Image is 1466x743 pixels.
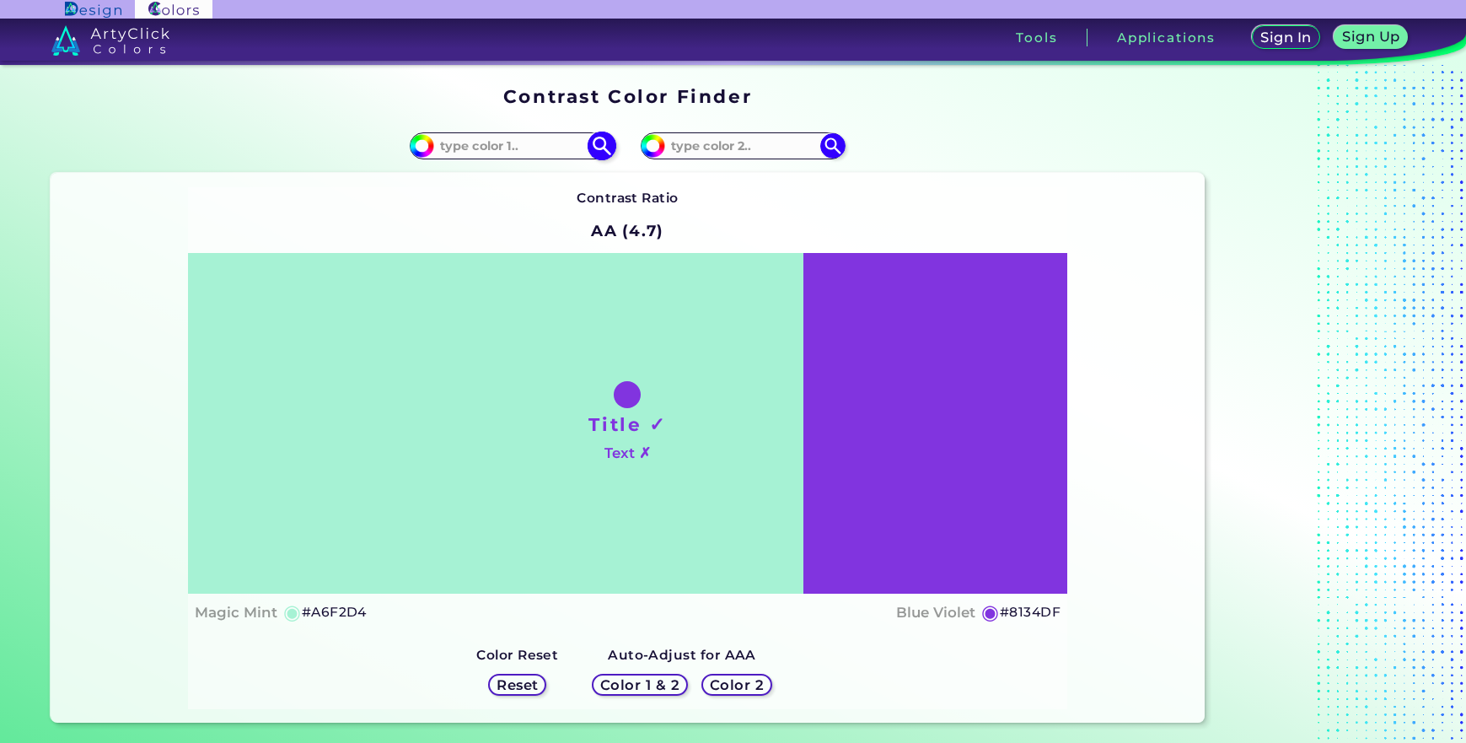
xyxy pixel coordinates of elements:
h5: ◉ [283,602,302,622]
strong: Auto-Adjust for AAA [608,647,756,663]
h3: Tools [1016,31,1057,44]
h1: Contrast Color Finder [503,83,752,109]
h1: Title ✓ [588,412,666,437]
h5: #8134DF [1000,601,1061,623]
h5: Reset [498,678,536,691]
h4: Magic Mint [195,600,277,625]
h2: AA (4.7) [583,213,672,250]
iframe: Advertisement [1211,79,1422,730]
img: logo_artyclick_colors_white.svg [51,25,170,56]
input: type color 2.. [665,135,822,158]
h5: Sign Up [1345,30,1397,43]
a: Sign In [1255,27,1318,48]
strong: Contrast Ratio [577,190,679,206]
a: Sign Up [1338,27,1404,48]
img: icon search [820,133,846,159]
h5: Sign In [1263,31,1309,44]
img: icon search [588,132,617,161]
h4: Text ✗ [604,441,651,466]
h5: #A6F2D4 [302,601,367,623]
strong: Color Reset [476,647,558,663]
img: ArtyClick Design logo [65,2,121,18]
h3: Applications [1117,31,1216,44]
input: type color 1.. [434,135,591,158]
h5: Color 2 [712,678,761,691]
h4: Blue Violet [896,600,975,625]
h5: ◉ [981,602,1000,622]
h5: Color 1 & 2 [604,678,676,691]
